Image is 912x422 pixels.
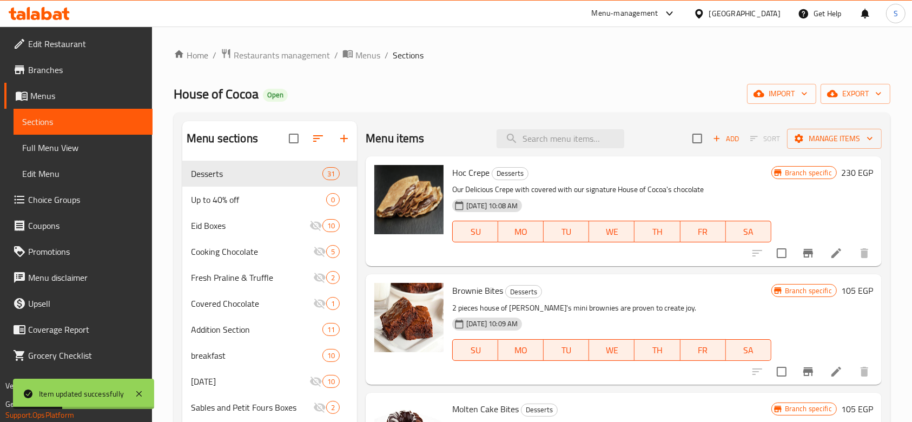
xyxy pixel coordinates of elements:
[28,323,144,336] span: Coverage Report
[22,141,144,154] span: Full Menu View
[635,339,680,361] button: TH
[355,49,380,62] span: Menus
[182,316,357,342] div: Addition Section11
[4,187,153,213] a: Choice Groups
[326,271,340,284] div: items
[830,365,843,378] a: Edit menu item
[374,165,444,234] img: Hoc Crepe
[592,7,658,20] div: Menu-management
[174,49,208,62] a: Home
[726,221,771,242] button: SA
[191,271,313,284] div: Fresh Praline & Truffle
[548,342,585,358] span: TU
[5,379,32,393] span: Version:
[503,342,539,358] span: MO
[544,221,589,242] button: TU
[709,130,743,147] button: Add
[589,221,635,242] button: WE
[327,299,339,309] span: 1
[191,193,326,206] span: Up to 40% off
[462,319,522,329] span: [DATE] 10:09 AM
[781,286,836,296] span: Branch specific
[182,161,357,187] div: Desserts31
[313,245,326,258] svg: Inactive section
[322,323,340,336] div: items
[191,297,313,310] div: Covered Chocolate
[4,83,153,109] a: Menus
[505,285,542,298] div: Desserts
[452,282,503,299] span: Brownie Bites
[548,224,585,240] span: TU
[191,375,309,388] span: [DATE]
[686,127,709,150] span: Select section
[182,213,357,239] div: Eid Boxes10
[393,49,424,62] span: Sections
[191,323,322,336] span: Addition Section
[593,224,630,240] span: WE
[5,397,55,411] span: Get support on:
[323,221,339,231] span: 10
[821,84,890,104] button: export
[709,130,743,147] span: Add item
[326,297,340,310] div: items
[191,219,309,232] span: Eid Boxes
[4,342,153,368] a: Grocery Checklist
[521,404,557,416] span: Desserts
[544,339,589,361] button: TU
[4,316,153,342] a: Coverage Report
[770,242,793,265] span: Select to update
[781,168,836,178] span: Branch specific
[313,297,326,310] svg: Inactive section
[309,375,322,388] svg: Inactive section
[327,247,339,257] span: 5
[497,129,624,148] input: search
[492,167,528,180] span: Desserts
[14,161,153,187] a: Edit Menu
[498,221,544,242] button: MO
[639,342,676,358] span: TH
[795,240,821,266] button: Branch-specific-item
[457,342,494,358] span: SU
[506,286,541,298] span: Desserts
[730,224,767,240] span: SA
[711,133,741,145] span: Add
[182,265,357,291] div: Fresh Praline & Truffle2
[282,127,305,150] span: Select all sections
[182,342,357,368] div: breakfast10
[680,221,726,242] button: FR
[14,135,153,161] a: Full Menu View
[4,57,153,83] a: Branches
[841,283,873,298] h6: 105 EGP
[756,87,808,101] span: import
[322,219,340,232] div: items
[787,129,882,149] button: Manage items
[323,377,339,387] span: 10
[326,245,340,258] div: items
[5,408,74,422] a: Support.OpsPlatform
[191,401,313,414] span: Sables and Petit Fours Boxes
[323,325,339,335] span: 11
[4,291,153,316] a: Upsell
[327,403,339,413] span: 2
[326,401,340,414] div: items
[322,349,340,362] div: items
[521,404,558,417] div: Desserts
[385,49,388,62] li: /
[313,401,326,414] svg: Inactive section
[182,187,357,213] div: Up to 40% off0
[174,48,890,62] nav: breadcrumb
[191,167,322,180] div: Desserts
[743,130,787,147] span: Select section first
[191,349,322,362] span: breakfast
[830,247,843,260] a: Edit menu item
[342,48,380,62] a: Menus
[331,126,357,151] button: Add section
[28,63,144,76] span: Branches
[182,239,357,265] div: Cooking Chocolate5
[841,401,873,417] h6: 105 EGP
[593,342,630,358] span: WE
[452,301,771,315] p: 2 pieces house of [PERSON_NAME]'s mini brownies are proven to create joy.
